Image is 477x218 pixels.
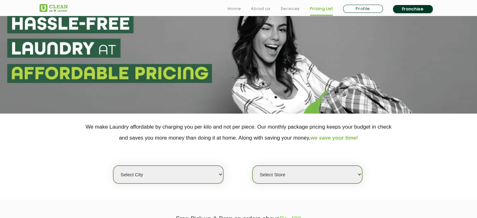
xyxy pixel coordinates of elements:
[343,5,383,13] a: Profile
[310,5,333,13] a: Pricing List
[40,121,438,143] p: We make Laundry affordable by charging you per kilo and not per piece. Our monthly package pricin...
[280,5,299,13] a: Services
[251,5,270,13] a: About us
[228,5,241,13] a: Home
[310,135,358,141] span: we save your time!
[40,4,68,12] img: UClean Laundry and Dry Cleaning
[393,5,433,13] a: Franchise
